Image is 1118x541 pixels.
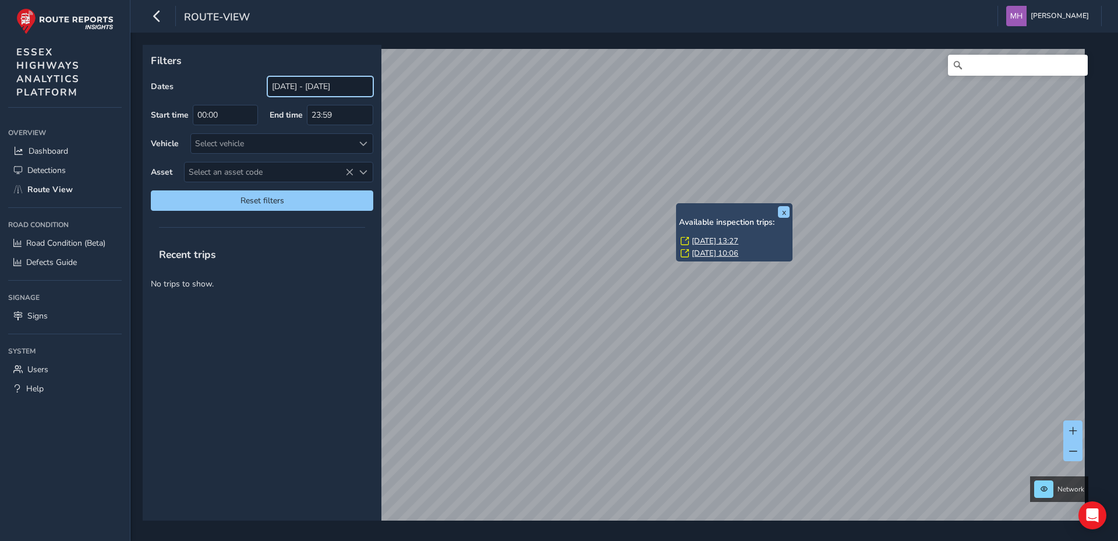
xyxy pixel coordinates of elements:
[191,134,353,153] div: Select vehicle
[8,360,122,379] a: Users
[26,257,77,268] span: Defects Guide
[1078,501,1106,529] div: Open Intercom Messenger
[26,238,105,249] span: Road Condition (Beta)
[8,342,122,360] div: System
[151,109,189,121] label: Start time
[692,248,738,259] a: [DATE] 10:06
[8,216,122,234] div: Road Condition
[8,253,122,272] a: Defects Guide
[8,124,122,142] div: Overview
[151,138,179,149] label: Vehicle
[26,383,44,394] span: Help
[1006,6,1027,26] img: diamond-layout
[151,239,224,270] span: Recent trips
[270,109,303,121] label: End time
[184,10,250,26] span: route-view
[160,195,365,206] span: Reset filters
[147,49,1085,534] canvas: Map
[8,289,122,306] div: Signage
[8,306,122,326] a: Signs
[8,379,122,398] a: Help
[151,167,172,178] label: Asset
[27,165,66,176] span: Detections
[27,310,48,321] span: Signs
[679,218,790,228] h6: Available inspection trips:
[16,45,80,99] span: ESSEX HIGHWAYS ANALYTICS PLATFORM
[1031,6,1089,26] span: [PERSON_NAME]
[692,236,738,246] a: [DATE] 13:27
[185,162,353,182] span: Select an asset code
[8,161,122,180] a: Detections
[29,146,68,157] span: Dashboard
[8,180,122,199] a: Route View
[948,55,1088,76] input: Search
[778,206,790,218] button: x
[8,234,122,253] a: Road Condition (Beta)
[151,53,373,68] p: Filters
[151,190,373,211] button: Reset filters
[27,364,48,375] span: Users
[151,81,174,92] label: Dates
[1057,485,1084,494] span: Network
[16,8,114,34] img: rr logo
[353,162,373,182] div: Select an asset code
[8,142,122,161] a: Dashboard
[143,270,381,298] p: No trips to show.
[1006,6,1093,26] button: [PERSON_NAME]
[27,184,73,195] span: Route View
